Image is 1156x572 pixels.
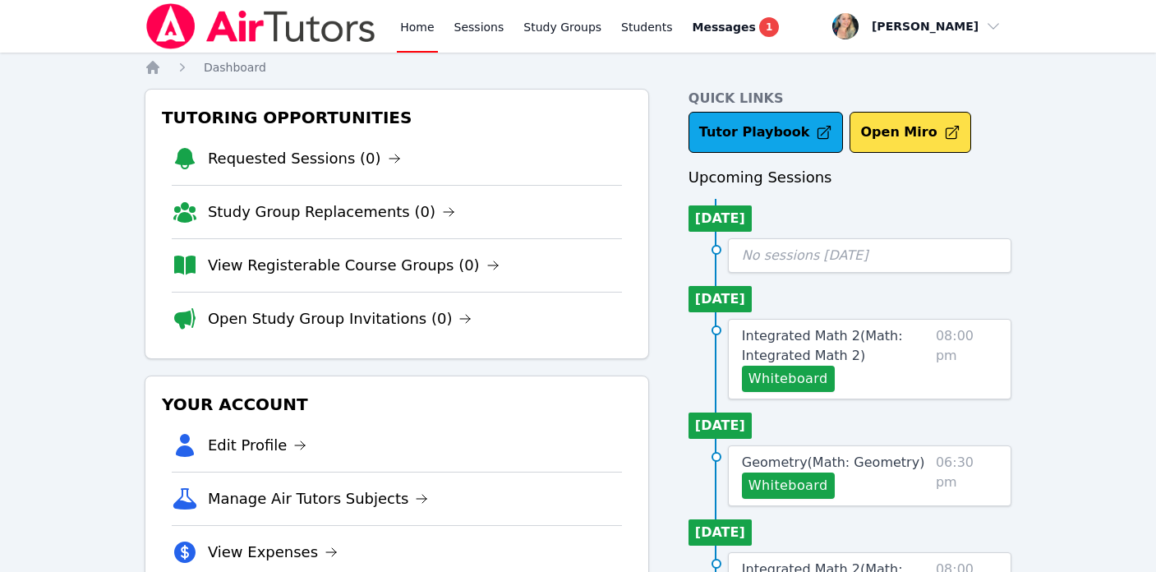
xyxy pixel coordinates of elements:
[204,59,266,76] a: Dashboard
[689,89,1011,108] h4: Quick Links
[742,454,925,470] span: Geometry ( Math: Geometry )
[159,103,635,132] h3: Tutoring Opportunities
[742,326,929,366] a: Integrated Math 2(Math: Integrated Math 2)
[742,366,835,392] button: Whiteboard
[759,17,779,37] span: 1
[145,3,377,49] img: Air Tutors
[208,541,338,564] a: View Expenses
[850,112,970,153] button: Open Miro
[208,307,472,330] a: Open Study Group Invitations (0)
[742,247,868,263] span: No sessions [DATE]
[689,166,1011,189] h3: Upcoming Sessions
[208,487,429,510] a: Manage Air Tutors Subjects
[689,286,752,312] li: [DATE]
[936,326,997,392] span: 08:00 pm
[742,473,835,499] button: Whiteboard
[689,413,752,439] li: [DATE]
[689,519,752,546] li: [DATE]
[742,453,925,473] a: Geometry(Math: Geometry)
[208,201,455,224] a: Study Group Replacements (0)
[208,147,401,170] a: Requested Sessions (0)
[204,61,266,74] span: Dashboard
[208,254,500,277] a: View Registerable Course Groups (0)
[208,434,307,457] a: Edit Profile
[159,390,635,419] h3: Your Account
[689,112,844,153] a: Tutor Playbook
[689,205,752,232] li: [DATE]
[693,19,756,35] span: Messages
[145,59,1011,76] nav: Breadcrumb
[742,328,903,363] span: Integrated Math 2 ( Math: Integrated Math 2 )
[936,453,997,499] span: 06:30 pm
